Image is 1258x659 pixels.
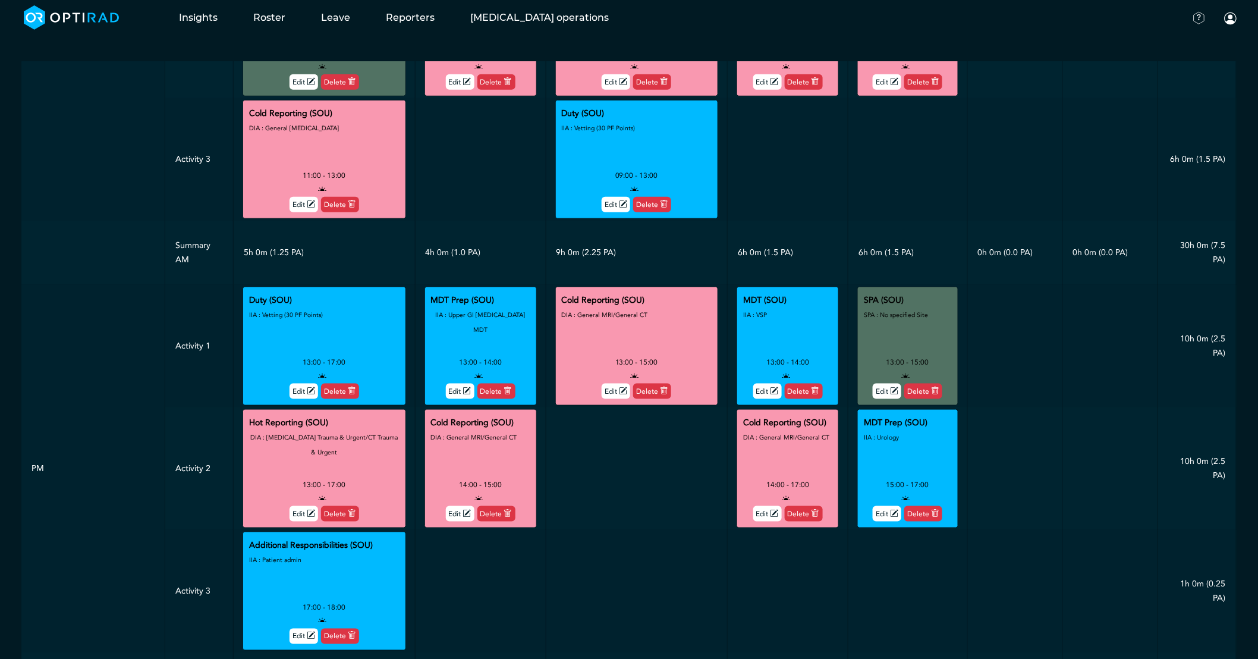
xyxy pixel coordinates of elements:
i: open to allocation [316,184,329,195]
td: 0h 0m (0.0 PA) [967,221,1062,285]
img: brand-opti-rad-logos-blue-and-white-d2f68631ba2948856bd03f2d395fb146ddc8fb01b4b6e9315ea85fa773367... [24,5,119,30]
i: open to allocation [316,371,329,382]
div: 11:00 - 13:00 [303,168,345,183]
div: Cold Reporting (SOU) [431,416,514,430]
div: Hot Reporting (SOU) [249,416,328,430]
small: IIA : VSP [743,310,767,319]
small: IIA : Vetting (30 PF Points) [562,124,636,133]
i: open to allocation [316,493,329,504]
div: 13:00 - 15:00 [886,355,929,369]
div: 14:00 - 15:00 [459,478,502,492]
div: Duty (SOU) [562,106,605,121]
div: MDT Prep (SOU) [864,416,927,430]
td: Activity 2 [165,407,233,530]
i: open to allocation [628,184,641,195]
i: open to allocation [779,371,792,382]
td: 6h 0m (1.5 PA) [1158,98,1236,221]
i: open to allocation [900,493,913,504]
div: Cold Reporting (SOU) [249,106,332,121]
div: 09:00 - 13:00 [615,168,658,183]
td: 10h 0m (2.5 PA) [1158,285,1236,407]
i: open to allocation [628,61,641,73]
i: open to allocation [316,61,329,73]
small: DIA : [MEDICAL_DATA] Trauma & Urgent/CT Trauma & Urgent [250,433,398,457]
td: 30h 0m (7.5 PA) [1158,221,1236,285]
small: DIA : General MRI/General CT [743,433,829,442]
div: 13:00 - 17:00 [303,355,345,369]
small: DIA : General MRI/General CT [431,433,517,442]
small: IIA : Vetting (30 PF Points) [249,310,323,319]
div: Duty (SOU) [249,293,292,307]
i: open to allocation [628,371,641,382]
td: 1h 0m (0.25 PA) [1158,530,1236,652]
small: DIA : General MRI/General CT [562,310,648,319]
i: open to allocation [472,371,485,382]
div: 13:00 - 15:00 [615,355,658,369]
div: SPA (SOU) [864,293,904,307]
td: 6h 0m (1.5 PA) [728,221,848,285]
small: SPA : No specified Site [864,310,928,319]
small: IIA : Urology [864,433,899,442]
i: open to allocation [316,616,329,627]
div: 13:00 - 14:00 [459,355,502,369]
td: Activity 3 [165,98,233,221]
td: Activity 3 [165,530,233,652]
div: MDT (SOU) [743,293,787,307]
td: 6h 0m (1.5 PA) [848,221,967,285]
div: MDT Prep (SOU) [431,293,495,307]
td: PM [21,285,165,652]
div: 13:00 - 14:00 [766,355,809,369]
i: open to allocation [779,61,792,73]
td: Activity 1 [165,285,233,407]
small: IIA : Patient admin [249,556,301,564]
div: 14:00 - 17:00 [766,478,809,492]
div: 15:00 - 17:00 [886,478,929,492]
div: 17:00 - 18:00 [303,600,345,614]
small: IIA : Upper GI [MEDICAL_DATA] MDT [436,310,526,334]
i: open to allocation [472,493,485,504]
div: Additional Responsibilities (SOU) [249,538,373,553]
div: Cold Reporting (SOU) [743,416,826,430]
div: Cold Reporting (SOU) [562,293,645,307]
td: 4h 0m (1.0 PA) [415,221,546,285]
small: DIA : General [MEDICAL_DATA] [249,124,339,133]
td: Summary AM [165,221,233,285]
i: open to allocation [900,61,913,73]
div: 13:00 - 17:00 [303,478,345,492]
td: 9h 0m (2.25 PA) [546,221,728,285]
i: open to allocation [472,61,485,73]
i: open to allocation [900,371,913,382]
td: 10h 0m (2.5 PA) [1158,407,1236,530]
i: open to allocation [779,493,792,504]
td: 0h 0m (0.0 PA) [1062,221,1158,285]
td: 5h 0m (1.25 PA) [233,221,415,285]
